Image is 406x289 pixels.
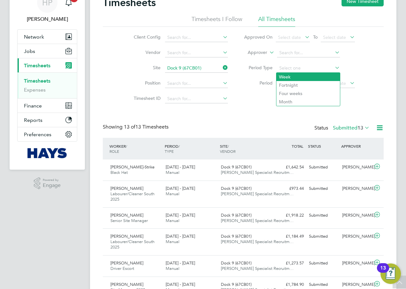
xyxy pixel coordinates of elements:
span: Black Hat [110,170,128,175]
li: All Timesheets [258,15,295,27]
input: Search for... [165,33,228,42]
li: Fortnight [276,81,340,89]
span: 13 of [124,124,135,130]
span: Dock 9 (67CB01) [221,233,252,239]
label: Client Config [132,34,161,40]
div: WORKER [108,140,163,157]
label: Timesheet ID [132,95,161,101]
span: [PERSON_NAME]-Strike [110,164,154,170]
span: TYPE [165,149,174,154]
div: Submitted [306,258,340,269]
div: £973.44 [273,183,306,194]
span: Timesheets [24,63,50,69]
div: [PERSON_NAME] [340,210,373,221]
span: VENDOR [220,149,236,154]
span: / [228,144,229,149]
span: Dock 9 (67CB01) [221,282,252,287]
button: Jobs [18,44,77,58]
div: £1,184.49 [273,231,306,242]
span: Reports [24,117,42,123]
label: Approver [238,49,267,56]
div: APPROVER [340,140,373,152]
span: [DATE] - [DATE] [166,233,195,239]
button: Preferences [18,127,77,141]
span: Network [24,34,44,40]
span: Labourer/Cleaner South 2025 [110,191,154,202]
span: Powered by [43,177,61,183]
li: Four weeks [276,89,340,98]
div: [PERSON_NAME] [340,258,373,269]
div: [PERSON_NAME] [340,183,373,194]
a: Powered byEngage [34,177,61,189]
span: Dock 9 (67CB01) [221,164,252,170]
input: Select one [277,64,340,73]
span: Manual [166,218,179,223]
span: Select date [323,34,346,40]
li: Timesheets I Follow [192,15,242,27]
button: Finance [18,99,77,113]
span: Manual [166,191,179,196]
span: Engage [43,183,61,188]
span: 13 Timesheets [124,124,169,130]
span: Manual [166,170,179,175]
a: Go to home page [17,148,77,158]
span: [PERSON_NAME] Specialist Recruitm… [221,239,294,244]
div: PERIOD [163,140,218,157]
input: Search for... [165,79,228,88]
span: Dock 9 (67CB01) [221,212,252,218]
input: Search for... [165,94,228,103]
label: Approved On [244,34,273,40]
span: Dock 9 (67CB01) [221,260,252,266]
li: Month [276,98,340,106]
span: Select date [278,34,301,40]
span: [PERSON_NAME] Specialist Recruitm… [221,218,294,223]
span: Manual [166,239,179,244]
span: [PERSON_NAME] [110,260,143,266]
span: To [311,33,320,41]
span: Manual [166,266,179,271]
div: £1,918.22 [273,210,306,221]
span: [DATE] - [DATE] [166,186,195,191]
div: £1,642.54 [273,162,306,173]
span: [DATE] - [DATE] [166,212,195,218]
span: Select date [323,80,346,86]
div: [PERSON_NAME] [340,231,373,242]
span: Senior Site Manager [110,218,148,223]
span: [PERSON_NAME] [110,282,143,287]
input: Search for... [165,64,228,73]
span: Dock 9 (67CB01) [221,186,252,191]
div: Submitted [306,162,340,173]
span: [PERSON_NAME] Specialist Recruitm… [221,266,294,271]
label: Site [132,65,161,70]
div: Submitted [306,231,340,242]
div: Status [314,124,371,133]
span: 13 [357,125,363,131]
span: / [178,144,180,149]
span: Driver Escort [110,266,134,271]
span: [DATE] - [DATE] [166,260,195,266]
span: [DATE] - [DATE] [166,164,195,170]
label: Period [244,80,273,86]
label: Vendor [132,49,161,55]
span: [PERSON_NAME] Specialist Recruitm… [221,191,294,196]
div: SITE [218,140,274,157]
a: Expenses [24,87,46,93]
div: [PERSON_NAME] [340,162,373,173]
div: Timesheets [18,72,77,98]
label: Position [132,80,161,86]
button: Timesheets [18,58,77,72]
div: STATUS [306,140,340,152]
span: TOTAL [292,144,303,149]
div: Submitted [306,183,340,194]
label: Submitted [333,125,370,131]
span: [PERSON_NAME] [110,233,143,239]
button: Network [18,30,77,44]
button: Open Resource Center, 13 new notifications [380,263,401,284]
span: Preferences [24,131,51,137]
a: Timesheets [24,78,50,84]
span: Labourer/Cleaner South 2025 [110,239,154,250]
img: hays-logo-retina.png [27,148,67,158]
input: Search for... [277,48,340,57]
label: Period Type [244,65,273,70]
span: [PERSON_NAME] Specialist Recruitm… [221,170,294,175]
